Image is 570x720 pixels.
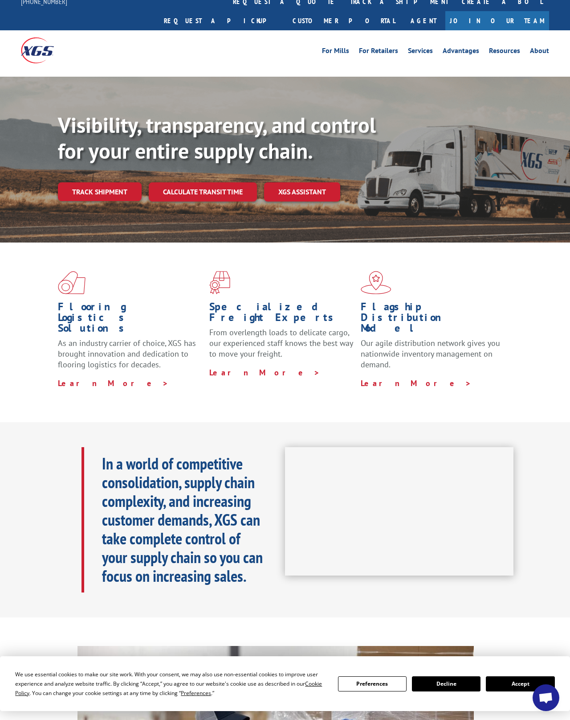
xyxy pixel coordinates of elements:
[412,676,480,691] button: Decline
[15,670,327,698] div: We use essential cookies to make our site work. With your consent, we may also use non-essential ...
[157,11,286,30] a: Request a pickup
[58,338,196,370] span: As an industry carrier of choice, XGS has brought innovation and dedication to flooring logistics...
[209,271,230,294] img: xgs-icon-focused-on-flooring-red
[58,301,203,338] h1: Flooring Logistics Solutions
[58,182,142,201] a: Track shipment
[322,47,349,57] a: For Mills
[402,11,445,30] a: Agent
[361,271,391,294] img: xgs-icon-flagship-distribution-model-red
[408,47,433,57] a: Services
[530,47,549,57] a: About
[264,182,340,202] a: XGS ASSISTANT
[286,11,402,30] a: Customer Portal
[181,689,211,697] span: Preferences
[58,111,376,165] b: Visibility, transparency, and control for your entire supply chain.
[58,271,85,294] img: xgs-icon-total-supply-chain-intelligence-red
[102,453,263,586] b: In a world of competitive consolidation, supply chain complexity, and increasing customer demands...
[361,338,500,370] span: Our agile distribution network gives you nationwide inventory management on demand.
[489,47,520,57] a: Resources
[361,301,505,338] h1: Flagship Distribution Model
[58,378,169,388] a: Learn More >
[209,367,320,378] a: Learn More >
[209,327,354,367] p: From overlength loads to delicate cargo, our experienced staff knows the best way to move your fr...
[338,676,407,691] button: Preferences
[285,447,513,576] iframe: XGS Logistics Solutions
[445,11,549,30] a: Join Our Team
[361,378,472,388] a: Learn More >
[486,676,554,691] button: Accept
[149,182,257,202] a: Calculate transit time
[443,47,479,57] a: Advantages
[533,684,559,711] div: Open chat
[359,47,398,57] a: For Retailers
[209,301,354,327] h1: Specialized Freight Experts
